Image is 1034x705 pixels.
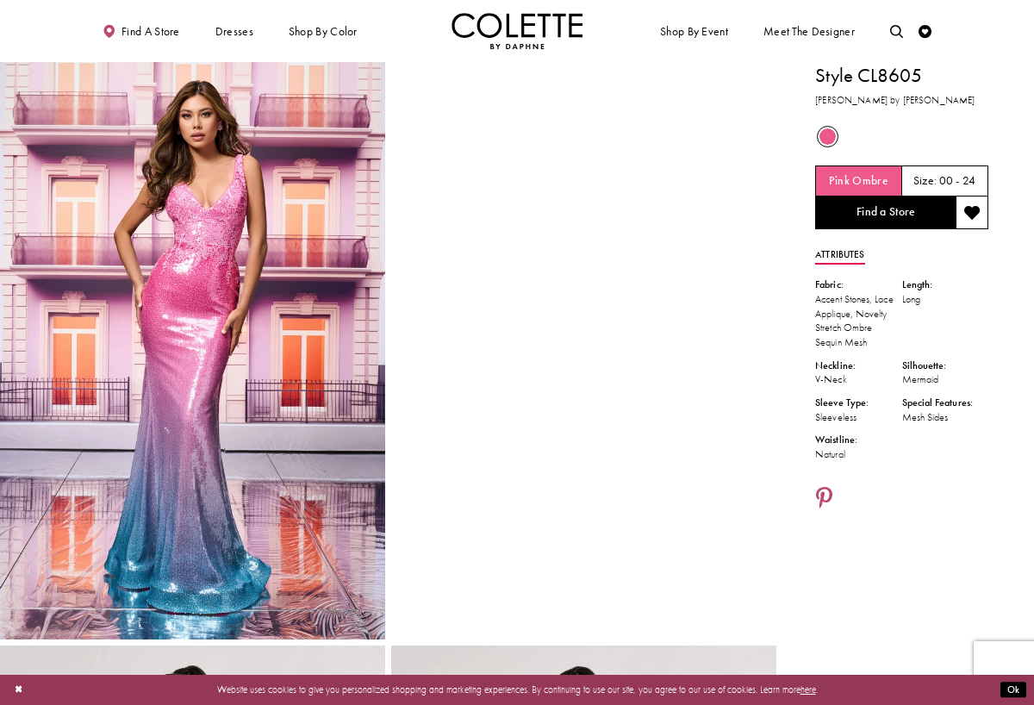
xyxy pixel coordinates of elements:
div: Accent Stones, Lace Applique, Novelty Stretch Ombre Sequin Mesh [815,292,901,350]
h5: 00 - 24 [939,175,976,188]
h5: Chosen color [829,175,888,188]
a: Visit Home Page [452,13,582,49]
button: Submit Dialog [1000,682,1026,698]
div: Mermaid [902,372,988,387]
a: Toggle search [887,13,906,49]
a: Check Wishlist [915,13,935,49]
p: Website uses cookies to give you personalized shopping and marketing experiences. By continuing t... [94,681,940,698]
h1: Style CL8605 [815,62,988,90]
span: Dresses [215,25,253,38]
div: Length: [902,278,988,292]
a: Meet the designer [760,13,858,49]
div: Fabric: [815,278,901,292]
div: V-Neck [815,372,901,387]
span: Size: [913,174,937,189]
a: here [800,683,816,696]
span: Find a store [121,25,180,38]
button: Add to wishlist [956,197,988,229]
div: Sleeve Type: [815,396,901,410]
span: Shop by color [289,25,358,38]
a: Find a store [99,13,183,49]
a: Attributes [815,246,864,265]
div: Neckline: [815,359,901,373]
span: Shop By Event [657,13,731,49]
div: Natural [815,447,901,462]
a: Find a Store [815,197,956,229]
span: Shop by color [285,13,360,49]
span: Shop By Event [660,25,728,38]
div: Sleeveless [815,410,901,425]
span: Meet the designer [763,25,855,38]
a: Share using Pinterest - Opens in new tab [815,487,833,512]
div: Waistline: [815,433,901,447]
img: Colette by Daphne [452,13,582,49]
button: Close Dialog [8,678,29,702]
video: Style CL8605 Colette by Daphne #1 autoplay loop mute video [391,62,776,254]
h3: [PERSON_NAME] by [PERSON_NAME] [815,93,988,108]
div: Special Features: [902,396,988,410]
div: Silhouette: [902,359,988,373]
div: Mesh Sides [902,410,988,425]
div: Pink Ombre [815,124,840,149]
span: Dresses [212,13,257,49]
div: Long [902,292,988,307]
div: Product color controls state depends on size chosen [815,123,988,150]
